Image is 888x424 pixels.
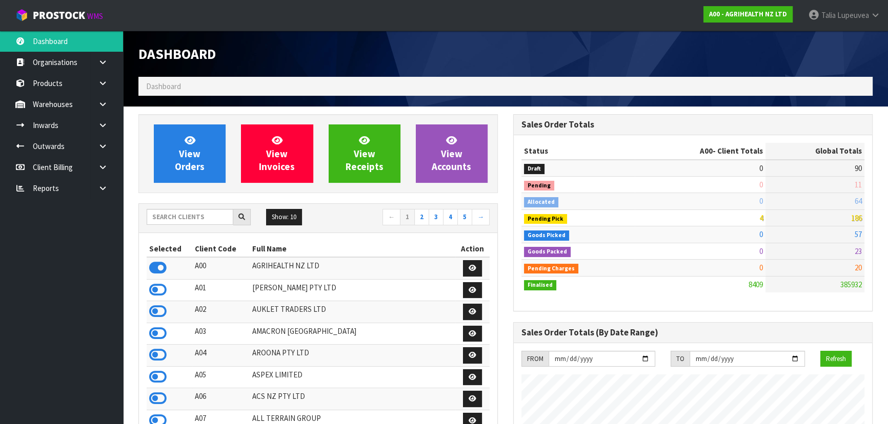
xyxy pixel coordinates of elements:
span: 0 [759,163,763,173]
span: 4 [759,213,763,223]
h3: Sales Order Totals [521,120,864,130]
div: TO [671,351,690,367]
strong: A00 - AGRIHEALTH NZ LTD [709,10,787,18]
td: ASPEX LIMITED [250,366,455,388]
td: AMACRON [GEOGRAPHIC_DATA] [250,323,455,345]
span: 11 [855,180,862,189]
span: ProStock [33,9,85,22]
td: AROONA PTY LTD [250,345,455,367]
th: Selected [147,241,192,257]
span: 8409 [749,280,763,289]
span: 0 [759,229,763,239]
th: - Client Totals [635,143,765,159]
span: Pending [524,181,554,191]
button: Refresh [820,351,852,367]
span: View Receipts [346,134,384,173]
td: A00 [192,257,249,279]
span: View Invoices [259,134,295,173]
td: A06 [192,388,249,410]
a: → [472,209,490,225]
span: Lupeuvea [837,10,869,20]
span: 20 [855,263,862,272]
a: 2 [414,209,429,225]
span: Goods Picked [524,230,569,241]
span: Dashboard [138,45,216,62]
a: 5 [457,209,472,225]
a: 1 [400,209,415,225]
td: A02 [192,301,249,323]
th: Full Name [250,241,455,257]
td: [PERSON_NAME] PTY LTD [250,279,455,301]
span: Pending Pick [524,214,567,224]
th: Global Totals [765,143,864,159]
td: AGRIHEALTH NZ LTD [250,257,455,279]
span: 57 [855,229,862,239]
span: Talia [821,10,836,20]
h3: Sales Order Totals (By Date Range) [521,328,864,337]
th: Action [455,241,490,257]
img: cube-alt.png [15,9,28,22]
td: ACS NZ PTY LTD [250,388,455,410]
th: Status [521,143,635,159]
td: AUKLET TRADERS LTD [250,301,455,323]
span: View Accounts [432,134,471,173]
span: 23 [855,246,862,256]
span: 186 [851,213,862,223]
span: 0 [759,263,763,272]
a: ViewOrders [154,124,226,183]
span: Finalised [524,280,556,290]
span: 0 [759,180,763,189]
a: 4 [443,209,458,225]
button: Show: 10 [266,209,302,225]
span: A00 [700,146,713,156]
span: 385932 [840,280,862,289]
a: 3 [429,209,443,225]
span: Draft [524,164,544,174]
span: 0 [759,196,763,206]
td: A05 [192,366,249,388]
th: Client Code [192,241,249,257]
span: Allocated [524,197,558,207]
span: 64 [855,196,862,206]
td: A01 [192,279,249,301]
a: ViewInvoices [241,124,313,183]
span: Goods Packed [524,247,571,257]
nav: Page navigation [326,209,490,227]
small: WMS [87,11,103,21]
span: Dashboard [146,81,181,91]
a: ← [382,209,400,225]
span: 90 [855,163,862,173]
input: Search clients [147,209,233,225]
td: A04 [192,345,249,367]
a: A00 - AGRIHEALTH NZ LTD [703,6,793,23]
a: ViewReceipts [329,124,400,183]
span: View Orders [175,134,205,173]
span: 0 [759,246,763,256]
td: A03 [192,323,249,345]
a: ViewAccounts [416,124,488,183]
span: Pending Charges [524,264,578,274]
div: FROM [521,351,549,367]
